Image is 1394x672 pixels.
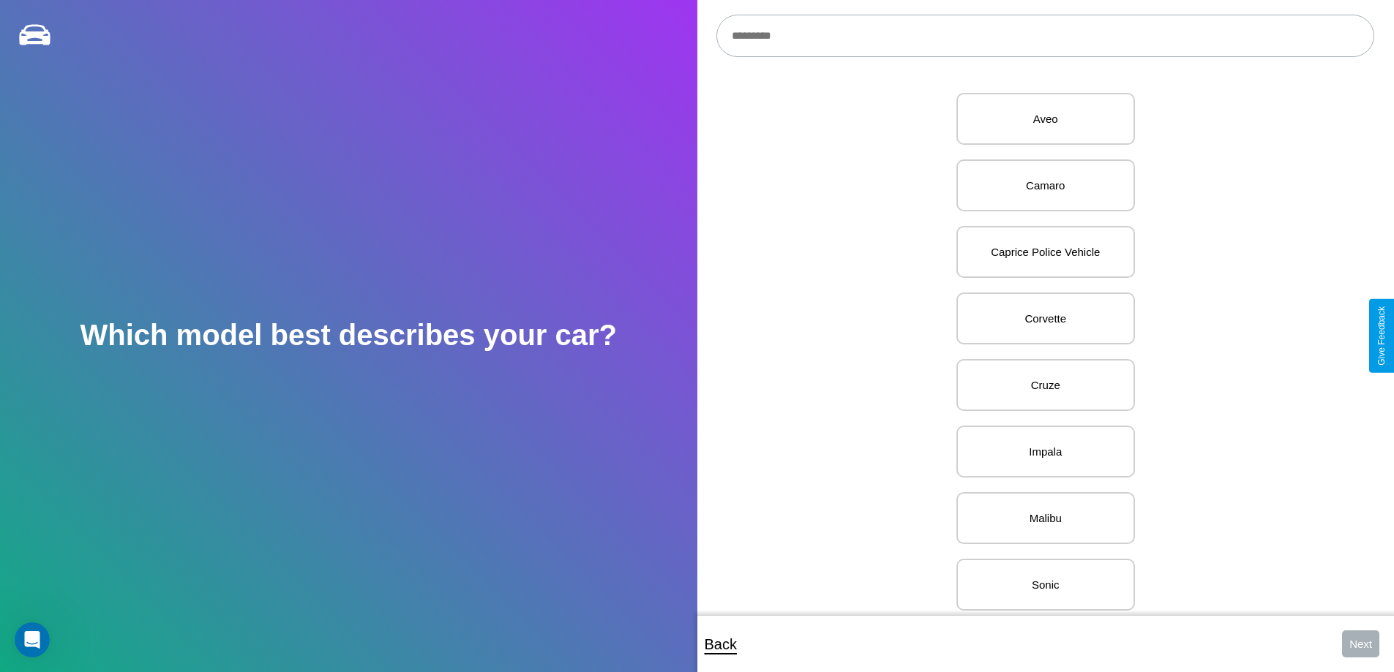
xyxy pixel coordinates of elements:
p: Sonic [973,575,1119,594]
p: Caprice Police Vehicle [973,242,1119,262]
p: Camaro [973,175,1119,195]
button: Next [1342,630,1379,657]
p: Impala [973,442,1119,461]
div: Give Feedback [1376,306,1387,366]
p: Malibu [973,508,1119,528]
p: Corvette [973,309,1119,328]
p: Aveo [973,109,1119,129]
h2: Which model best describes your car? [80,319,617,352]
iframe: Intercom live chat [15,622,50,657]
p: Cruze [973,375,1119,395]
p: Back [705,631,737,657]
